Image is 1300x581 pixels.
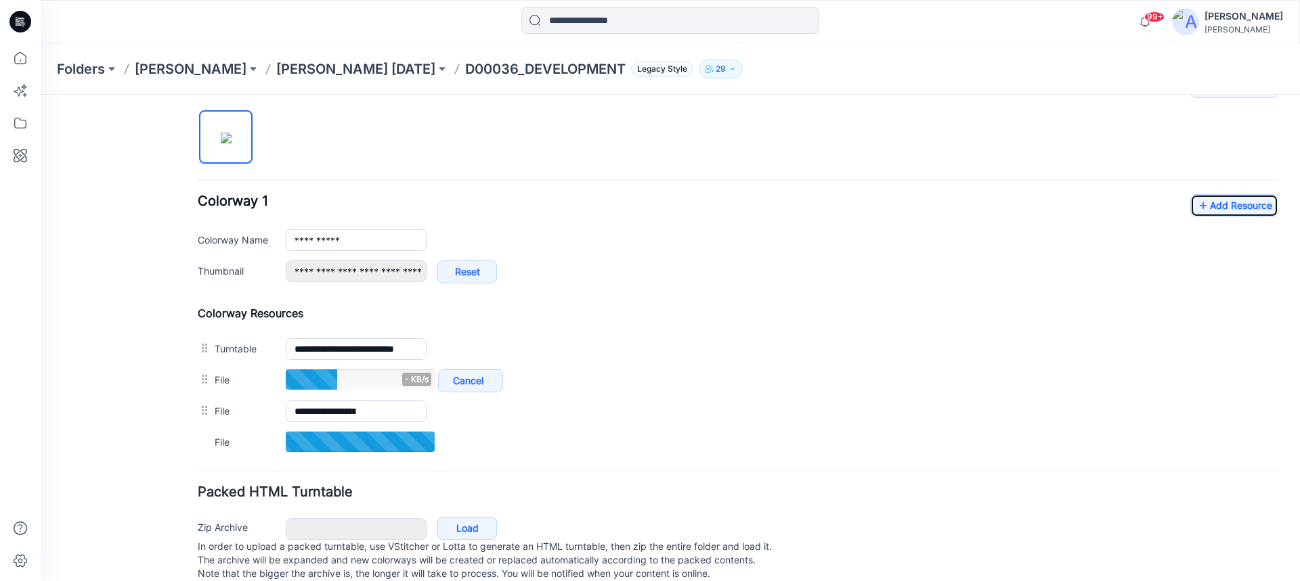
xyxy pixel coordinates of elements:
h4: Packed HTML Turntable [157,391,1238,404]
a: Reset [397,166,456,189]
label: Zip Archive [157,425,232,440]
label: File [174,308,232,323]
label: Turntable [174,246,232,261]
h4: Colorway Resources [157,212,1238,225]
span: Colorway 1 [157,98,227,114]
p: D00036_DEVELOPMENT [465,60,626,78]
label: File [174,277,232,292]
img: avatar [1172,8,1199,35]
iframe: To enrich screen reader interactions, please activate Accessibility in Grammarly extension settings [41,95,1300,581]
button: Legacy Style [626,60,693,78]
a: Cancel [397,275,462,298]
span: Legacy Style [631,61,693,77]
a: Add Resource [1150,99,1238,122]
label: File [174,340,232,354]
p: 29 [716,62,726,76]
button: 29 [699,60,743,78]
div: [PERSON_NAME] [1205,24,1283,34]
label: Thumbnail [157,168,232,183]
span: - KB/s [362,278,391,292]
a: [PERSON_NAME] [DATE] [276,60,435,78]
div: [PERSON_NAME] [1205,8,1283,24]
a: [PERSON_NAME] [135,60,246,78]
a: Folders [57,60,105,78]
span: 99+ [1144,11,1165,22]
a: Load [397,422,456,445]
label: Colorway Name [157,137,232,152]
p: In order to upload a packed turntable, use VStitcher or Lotta to generate an HTML turntable, then... [157,445,1238,486]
